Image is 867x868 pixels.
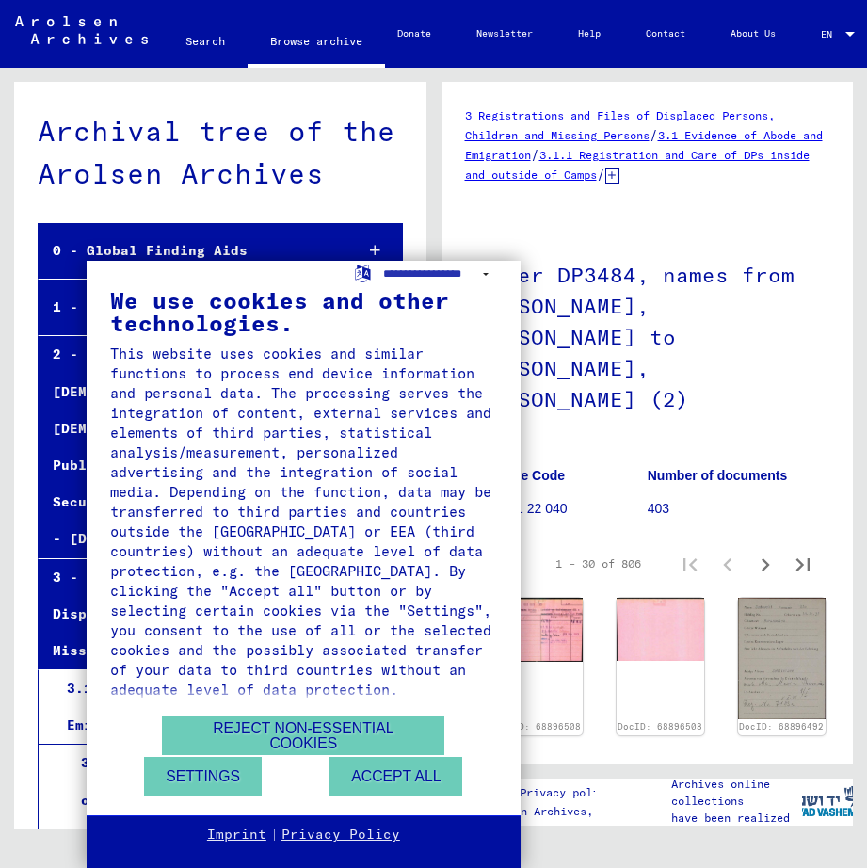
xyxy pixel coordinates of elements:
div: This website uses cookies and similar functions to process end device information and personal da... [110,344,497,699]
button: Settings [144,757,262,796]
a: Imprint [207,826,266,844]
a: Privacy Policy [281,826,400,844]
button: Reject non-essential cookies [162,716,444,755]
div: We use cookies and other technologies. [110,289,497,334]
button: Accept all [329,757,462,796]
